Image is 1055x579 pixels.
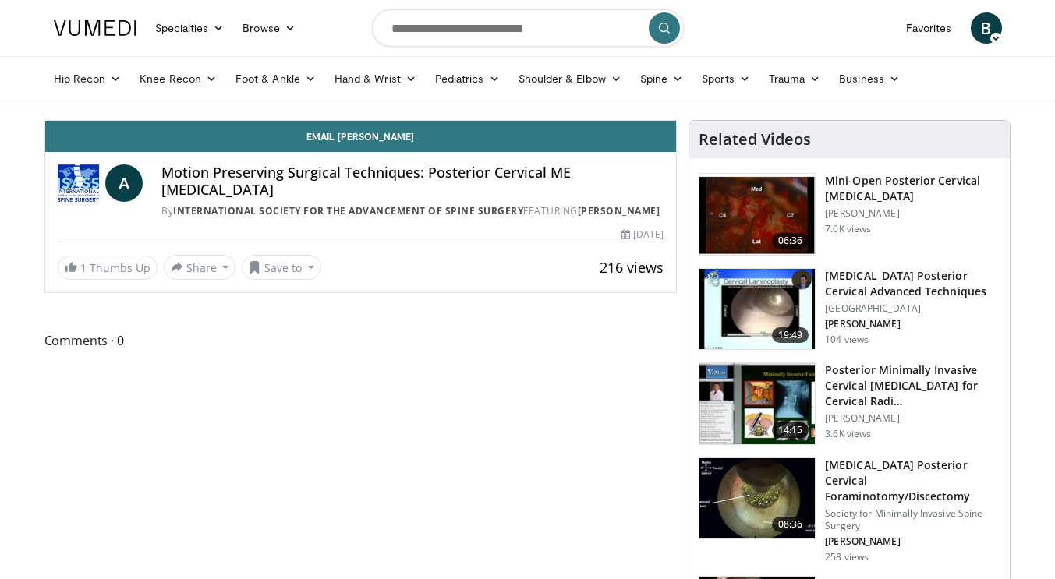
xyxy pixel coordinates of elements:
img: b6e72595-279e-4916-9e12-73612dfbc5ed.150x105_q85_crop-smart_upscale.jpg [699,174,815,255]
p: 7.0K views [825,223,871,235]
a: Hand & Wrist [325,63,426,94]
h4: Related Videos [699,130,811,149]
div: [DATE] [621,228,664,242]
p: Society for Minimally Invasive Spine Surgery [825,507,1000,532]
span: 06:36 [772,233,809,249]
a: 08:36 [MEDICAL_DATA] Posterior Cervical Foraminotomy/Discectomy Society for Minimally Invasive Sp... [699,457,1000,563]
a: 14:15 Posterior Minimally Invasive Cervical [MEDICAL_DATA] for Cervical Radi… [PERSON_NAME] 3.6K ... [699,362,1000,445]
p: 3.6K views [825,428,871,440]
p: [PERSON_NAME] [825,535,1000,548]
a: Shoulder & Elbow [509,63,631,94]
img: 9a030d01-e282-42b0-a33d-58121e128d84.150x105_q85_crop-smart_upscale.jpg [699,458,815,539]
p: 258 views [825,551,869,563]
a: Knee Recon [130,63,226,94]
a: Sports [692,63,759,94]
span: 1 [80,260,87,275]
span: 216 views [600,258,664,277]
a: A [105,164,143,202]
a: Foot & Ankle [226,63,325,94]
span: 08:36 [772,517,809,532]
a: Hip Recon [44,63,131,94]
p: 104 views [825,334,869,346]
img: 5830d2c8-d071-452b-b84f-25ac2c3721bf.150x105_q85_crop-smart_upscale.jpg [699,363,815,444]
a: [PERSON_NAME] [578,204,660,217]
img: International Society for the Advancement of Spine Surgery [58,164,100,202]
a: Trauma [759,63,830,94]
a: 06:36 Mini-Open Posterior Cervical [MEDICAL_DATA] [PERSON_NAME] 7.0K views [699,173,1000,256]
a: Pediatrics [426,63,509,94]
img: VuMedi Logo [54,20,136,36]
h3: [MEDICAL_DATA] Posterior Cervical Advanced Techniques [825,268,1000,299]
p: [GEOGRAPHIC_DATA] [825,302,1000,315]
a: Specialties [146,12,234,44]
p: [PERSON_NAME] [825,207,1000,220]
a: International Society for the Advancement of Spine Surgery [173,204,523,217]
a: B [971,12,1002,44]
h3: Mini-Open Posterior Cervical [MEDICAL_DATA] [825,173,1000,204]
span: 14:15 [772,422,809,438]
h3: Posterior Minimally Invasive Cervical [MEDICAL_DATA] for Cervical Radi… [825,362,1000,409]
button: Save to [242,255,321,280]
a: 1 Thumbs Up [58,256,158,280]
a: Browse [233,12,305,44]
span: 19:49 [772,327,809,343]
button: Share [164,255,236,280]
a: Email [PERSON_NAME] [45,121,677,152]
p: [PERSON_NAME] [825,318,1000,330]
img: bd44c2d2-e3bb-406c-8f0d-7832ae021590.150x105_q85_crop-smart_upscale.jpg [699,269,815,350]
p: [PERSON_NAME] [825,412,1000,425]
a: Business [830,63,909,94]
div: By FEATURING [161,204,664,218]
a: Favorites [897,12,961,44]
span: Comments 0 [44,330,678,351]
h4: Motion Preserving Surgical Techniques: Posterior Cervical ME [MEDICAL_DATA] [161,164,664,198]
input: Search topics, interventions [372,9,684,47]
a: 19:49 [MEDICAL_DATA] Posterior Cervical Advanced Techniques [GEOGRAPHIC_DATA] [PERSON_NAME] 104 v... [699,268,1000,351]
h3: [MEDICAL_DATA] Posterior Cervical Foraminotomy/Discectomy [825,457,1000,504]
a: Spine [631,63,692,94]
